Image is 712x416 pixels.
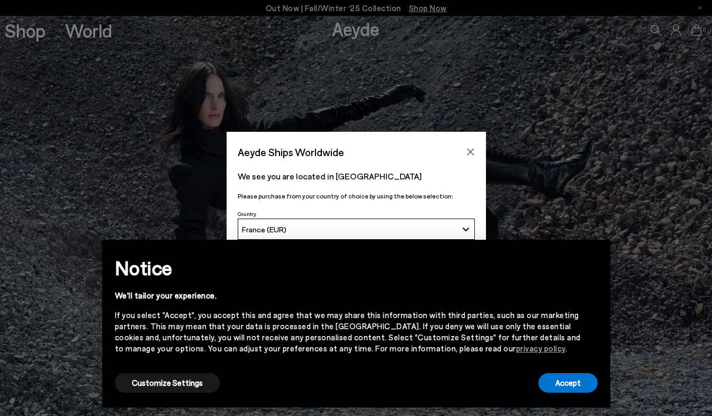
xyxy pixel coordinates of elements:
[238,170,475,183] p: We see you are located in [GEOGRAPHIC_DATA]
[516,343,565,353] a: privacy policy
[538,373,598,393] button: Accept
[581,243,606,268] button: Close this notice
[115,254,581,282] h2: Notice
[242,225,286,234] span: France (EUR)
[115,373,220,393] button: Customize Settings
[590,248,597,263] span: ×
[115,310,581,354] div: If you select "Accept", you accept this and agree that we may share this information with third p...
[238,211,256,217] span: Country
[238,143,344,161] span: Aeyde Ships Worldwide
[238,191,475,201] p: Please purchase from your country of choice by using the below selection:
[463,144,479,160] button: Close
[115,290,581,301] div: We'll tailor your experience.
